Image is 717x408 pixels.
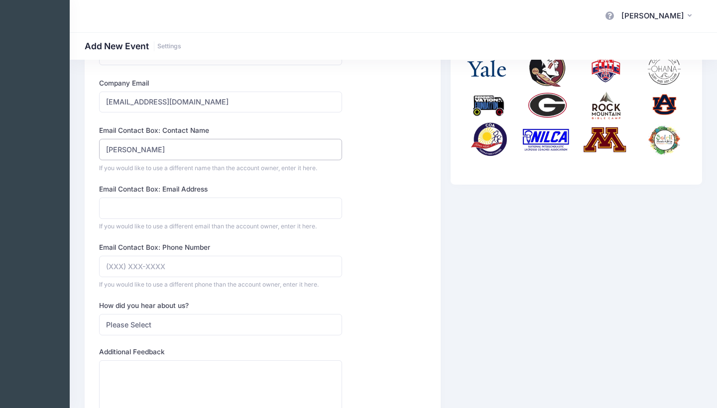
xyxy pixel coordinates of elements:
h1: Add New Event [85,41,181,51]
input: (XXX) XXX-XXXX [99,256,342,277]
label: Additional Feedback [99,347,165,357]
label: Email Contact Box: Phone Number [99,242,210,252]
div: If you would like to use a different phone than the account owner, enter it here. [99,280,342,289]
button: [PERSON_NAME] [615,5,702,28]
label: Email Contact Box: Email Address [99,184,208,194]
div: If you would like to use a different name than the account owner, enter it here. [99,164,342,173]
label: Email Contact Box: Contact Name [99,125,209,135]
a: Settings [157,43,181,50]
label: Company Email [99,78,149,88]
span: [PERSON_NAME] [621,10,684,21]
div: If you would like to use a different email than the account owner, enter it here. [99,222,342,231]
label: How did you hear about us? [99,301,189,310]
